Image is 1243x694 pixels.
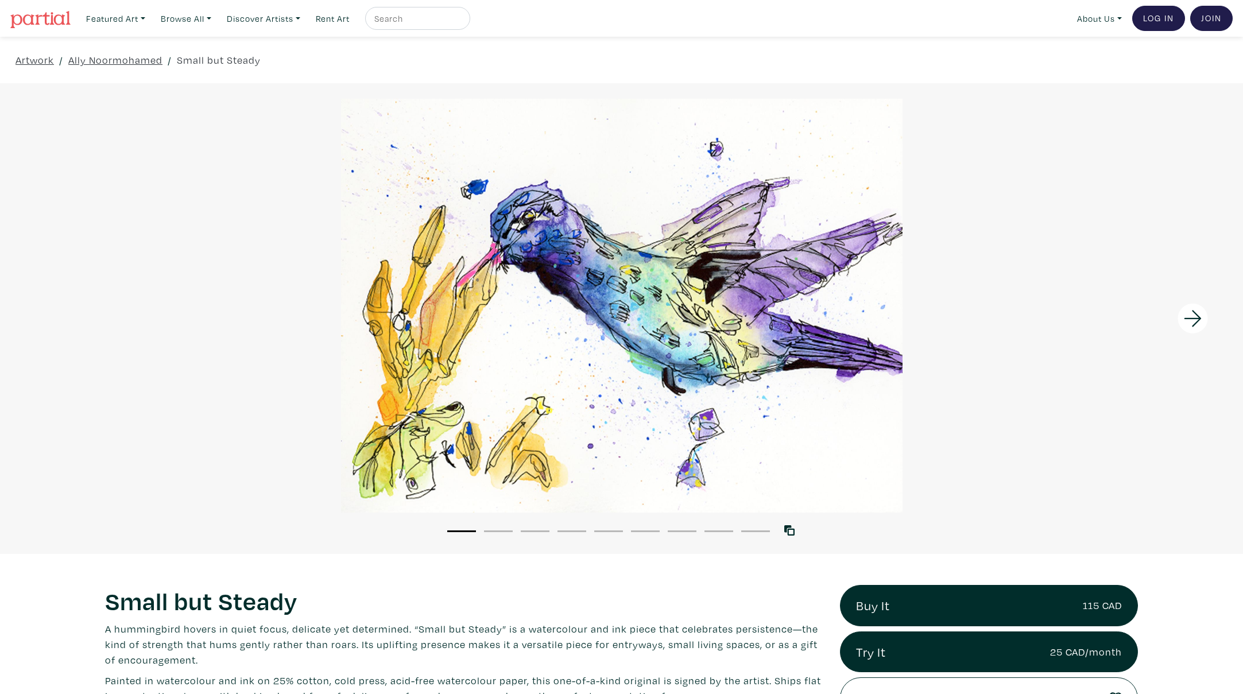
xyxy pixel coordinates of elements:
button: 6 of 9 [631,530,660,532]
span: / [59,52,63,68]
input: Search [373,11,459,26]
span: / [168,52,172,68]
button: 5 of 9 [594,530,623,532]
button: 7 of 9 [668,530,696,532]
a: Artwork [16,52,54,68]
button: 2 of 9 [484,530,513,532]
a: Ally Noormohamed [68,52,162,68]
a: Buy It115 CAD [840,585,1138,626]
a: Rent Art [311,7,355,30]
small: 25 CAD/month [1050,644,1122,660]
small: 115 CAD [1083,598,1122,613]
a: Browse All [156,7,216,30]
a: About Us [1072,7,1127,30]
a: Log In [1132,6,1185,31]
button: 1 of 9 [447,530,476,532]
button: 3 of 9 [521,530,549,532]
button: 8 of 9 [704,530,733,532]
a: Featured Art [81,7,150,30]
h1: Small but Steady [105,585,823,616]
button: 9 of 9 [741,530,770,532]
a: Discover Artists [222,7,305,30]
button: 4 of 9 [557,530,586,532]
a: Join [1190,6,1233,31]
a: Try It25 CAD/month [840,631,1138,673]
a: Small but Steady [177,52,261,68]
p: A hummingbird hovers in quiet focus, delicate yet determined. “Small but Steady” is a watercolour... [105,621,823,668]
